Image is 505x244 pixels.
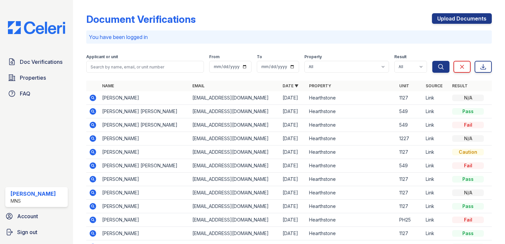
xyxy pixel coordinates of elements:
[283,83,298,88] a: Date ▼
[190,145,280,159] td: [EMAIL_ADDRESS][DOMAIN_NAME]
[423,213,449,227] td: Link
[423,118,449,132] td: Link
[190,132,280,145] td: [EMAIL_ADDRESS][DOMAIN_NAME]
[306,186,397,200] td: Hearthstone
[99,213,190,227] td: [PERSON_NAME]
[423,145,449,159] td: Link
[102,83,114,88] a: Name
[452,162,484,169] div: Fail
[423,173,449,186] td: Link
[86,54,118,60] label: Applicant or unit
[190,186,280,200] td: [EMAIL_ADDRESS][DOMAIN_NAME]
[280,213,306,227] td: [DATE]
[397,118,423,132] td: 549
[423,227,449,240] td: Link
[190,159,280,173] td: [EMAIL_ADDRESS][DOMAIN_NAME]
[99,118,190,132] td: [PERSON_NAME] [PERSON_NAME]
[280,105,306,118] td: [DATE]
[399,83,409,88] a: Unit
[20,74,46,82] span: Properties
[452,189,484,196] div: N/A
[280,132,306,145] td: [DATE]
[17,212,38,220] span: Account
[423,186,449,200] td: Link
[397,145,423,159] td: 1127
[99,200,190,213] td: [PERSON_NAME]
[280,118,306,132] td: [DATE]
[452,203,484,210] div: Pass
[306,227,397,240] td: Hearthstone
[452,230,484,237] div: Pass
[20,58,62,66] span: Doc Verifications
[304,54,322,60] label: Property
[3,21,70,34] img: CE_Logo_Blue-a8612792a0a2168367f1c8372b55b34899dd931a85d93a1a3d3e32e68fde9ad4.png
[306,200,397,213] td: Hearthstone
[99,145,190,159] td: [PERSON_NAME]
[11,190,56,198] div: [PERSON_NAME]
[397,159,423,173] td: 549
[452,122,484,128] div: Fail
[99,132,190,145] td: [PERSON_NAME]
[306,105,397,118] td: Hearthstone
[306,159,397,173] td: Hearthstone
[190,227,280,240] td: [EMAIL_ADDRESS][DOMAIN_NAME]
[452,149,484,155] div: Caution
[280,173,306,186] td: [DATE]
[190,200,280,213] td: [EMAIL_ADDRESS][DOMAIN_NAME]
[280,200,306,213] td: [DATE]
[5,71,68,84] a: Properties
[86,13,196,25] div: Document Verifications
[3,210,70,223] a: Account
[306,173,397,186] td: Hearthstone
[89,33,489,41] p: You have been logged in
[190,118,280,132] td: [EMAIL_ADDRESS][DOMAIN_NAME]
[192,83,205,88] a: Email
[306,213,397,227] td: Hearthstone
[306,91,397,105] td: Hearthstone
[452,217,484,223] div: Fail
[397,227,423,240] td: 1127
[309,83,331,88] a: Property
[11,198,56,204] div: MNS
[190,173,280,186] td: [EMAIL_ADDRESS][DOMAIN_NAME]
[99,186,190,200] td: [PERSON_NAME]
[397,173,423,186] td: 1127
[452,83,468,88] a: Result
[209,54,219,60] label: From
[306,118,397,132] td: Hearthstone
[452,135,484,142] div: N/A
[280,186,306,200] td: [DATE]
[397,105,423,118] td: 549
[397,91,423,105] td: 1127
[99,91,190,105] td: [PERSON_NAME]
[452,95,484,101] div: N/A
[452,108,484,115] div: Pass
[280,227,306,240] td: [DATE]
[397,200,423,213] td: 1127
[257,54,262,60] label: To
[426,83,443,88] a: Source
[5,87,68,100] a: FAQ
[397,213,423,227] td: PH25
[432,13,492,24] a: Upload Documents
[3,225,70,239] a: Sign out
[190,105,280,118] td: [EMAIL_ADDRESS][DOMAIN_NAME]
[306,145,397,159] td: Hearthstone
[280,145,306,159] td: [DATE]
[99,227,190,240] td: [PERSON_NAME]
[423,132,449,145] td: Link
[99,159,190,173] td: [PERSON_NAME] [PERSON_NAME]
[394,54,407,60] label: Result
[306,132,397,145] td: Hearthstone
[280,159,306,173] td: [DATE]
[20,90,30,98] span: FAQ
[190,91,280,105] td: [EMAIL_ADDRESS][DOMAIN_NAME]
[423,91,449,105] td: Link
[99,105,190,118] td: [PERSON_NAME] [PERSON_NAME]
[397,132,423,145] td: 1227
[423,105,449,118] td: Link
[17,228,37,236] span: Sign out
[5,55,68,68] a: Doc Verifications
[280,91,306,105] td: [DATE]
[423,159,449,173] td: Link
